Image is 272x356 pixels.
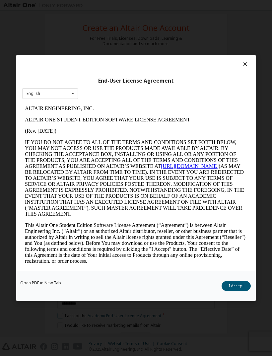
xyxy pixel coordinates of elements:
p: (Rev. [DATE]) [3,25,225,31]
p: IF YOU DO NOT AGREE TO ALL OF THE TERMS AND CONDITIONS SET FORTH BELOW, YOU MAY NOT ACCESS OR USE... [3,36,225,114]
p: This Altair One Student Edition Software License Agreement (“Agreement”) is between Altair Engine... [3,119,225,161]
div: English [27,92,40,96]
a: [URL][DOMAIN_NAME] [139,60,196,66]
p: ALTAIR ENGINEERING, INC. [3,3,225,9]
p: ALTAIR ONE STUDENT EDITION SOFTWARE LICENSE AGREEMENT [3,14,225,20]
a: Open PDF in New Tab [20,281,61,285]
button: I Accept [222,281,251,291]
div: End-User License Agreement [22,78,250,84]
